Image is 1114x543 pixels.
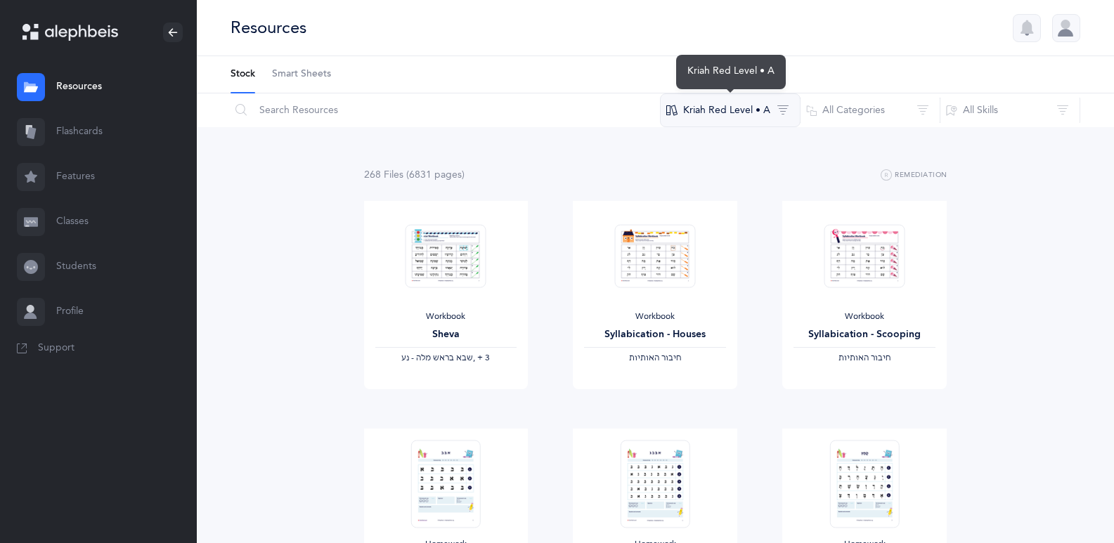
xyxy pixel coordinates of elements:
[401,353,473,362] span: ‫שבא בראש מלה - נע‬
[830,440,899,528] img: Homework_L2_Nekudos_R_EN_1_thumbnail_1731617499.png
[38,341,75,355] span: Support
[615,224,696,288] img: Syllabication-Workbook-Level-1-EN_Red_Houses_thumbnail_1741114032.png
[272,67,331,81] span: Smart Sheets
[940,93,1080,127] button: All Skills
[375,311,517,322] div: Workbook
[794,327,935,342] div: Syllabication - Scooping
[881,167,947,184] button: Remediation
[676,55,786,89] div: Kriah Red Level • A
[800,93,940,127] button: All Categories
[458,169,462,181] span: s
[824,224,905,288] img: Syllabication-Workbook-Level-1-EN_Red_Scooping_thumbnail_1741114434.png
[364,169,403,181] span: 268 File
[584,311,726,322] div: Workbook
[406,224,486,288] img: Sheva-Workbook-Red_EN_thumbnail_1754012358.png
[411,440,480,528] img: Homework_L1_Letters_R_EN_thumbnail_1731214661.png
[584,327,726,342] div: Syllabication - Houses
[399,169,403,181] span: s
[406,169,465,181] span: (6831 page )
[794,311,935,322] div: Workbook
[838,353,890,362] span: ‫חיבור האותיות‬
[230,93,661,127] input: Search Resources
[629,353,681,362] span: ‫חיבור האותיות‬
[621,440,689,528] img: Homework_L1_Letters_O_Red_EN_thumbnail_1731215195.png
[375,327,517,342] div: Sheva
[231,16,306,39] div: Resources
[375,353,517,364] div: ‪, + 3‬
[660,93,801,127] button: Kriah Red Level • A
